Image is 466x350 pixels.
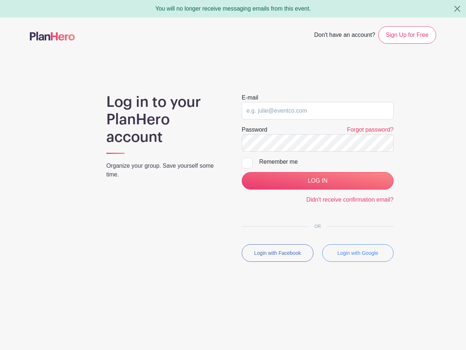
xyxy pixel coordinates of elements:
[259,157,394,166] div: Remember me
[242,244,313,262] button: Login with Facebook
[242,102,394,120] input: e.g. julie@eventco.com
[106,93,224,146] h1: Log in to your PlanHero account
[322,244,394,262] button: Login with Google
[242,172,394,190] input: LOG IN
[106,162,224,179] p: Organize your group. Save yourself some time.
[242,125,267,134] label: Password
[347,127,394,133] a: Forgot password?
[378,26,436,44] a: Sign Up for Free
[309,224,327,229] span: OR
[242,93,258,102] label: E-mail
[254,250,301,256] small: Login with Facebook
[30,32,75,40] img: logo-507f7623f17ff9eddc593b1ce0a138ce2505c220e1c5a4e2b4648c50719b7d32.svg
[337,250,378,256] small: Login with Google
[306,197,394,203] a: Didn't receive confirmation email?
[314,28,375,44] span: Don't have an account?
